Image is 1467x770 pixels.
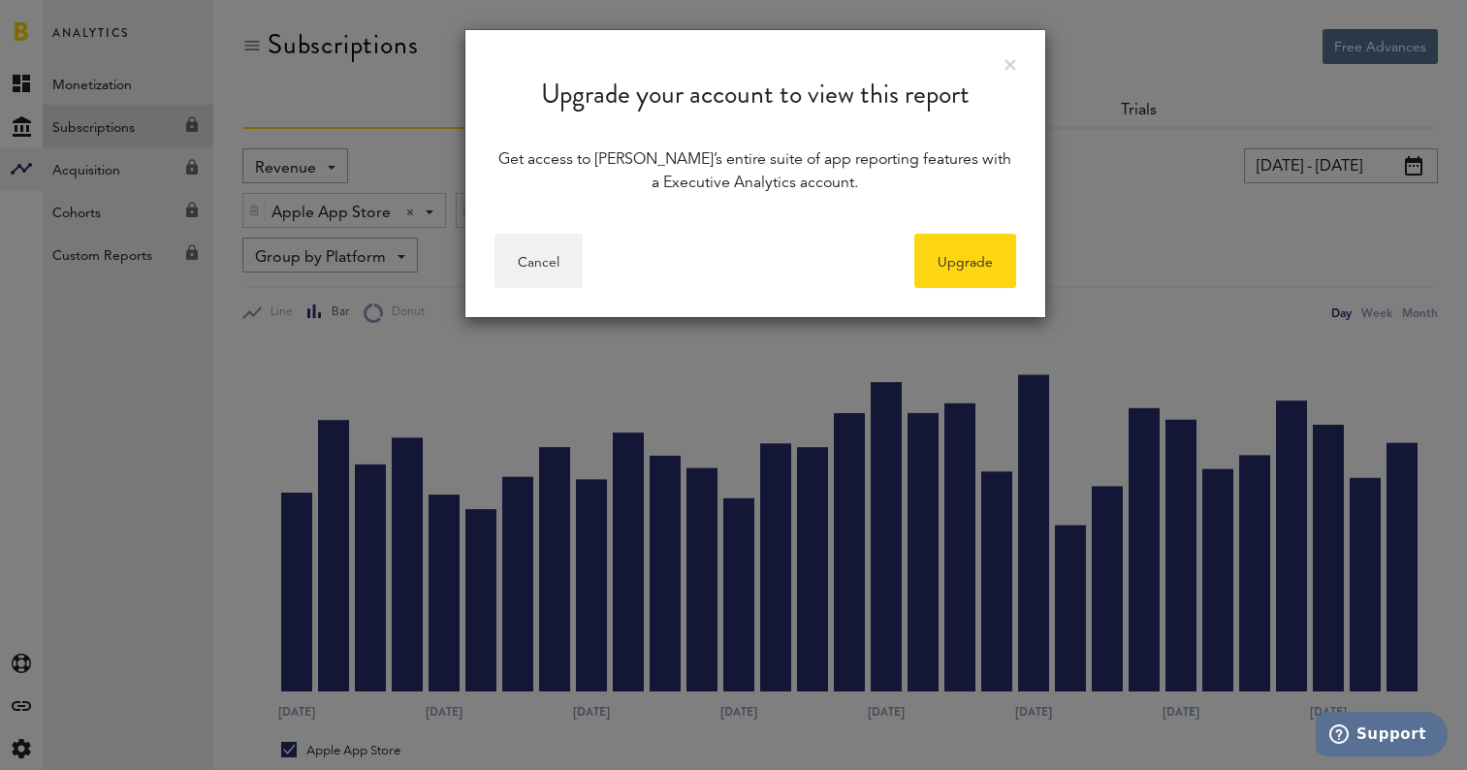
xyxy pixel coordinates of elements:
[494,234,583,288] button: Cancel
[494,148,1016,195] div: Get access to [PERSON_NAME]’s entire suite of app reporting features with a Executive Analytics a...
[465,30,1045,129] div: Upgrade your account to view this report
[1316,712,1448,760] iframe: Opens a widget where you can find more information
[914,234,1016,288] a: Upgrade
